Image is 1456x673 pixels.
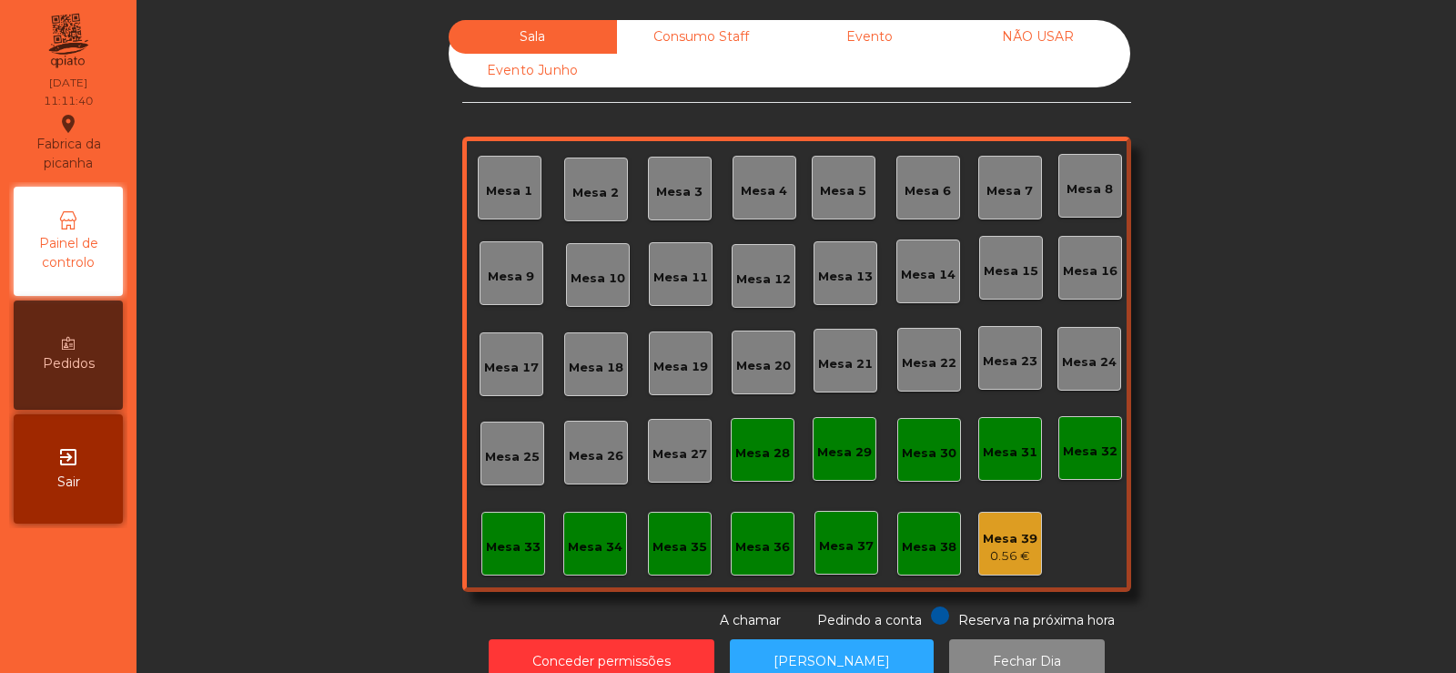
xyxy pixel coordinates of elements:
[741,182,787,200] div: Mesa 4
[449,54,617,87] div: Evento Junho
[817,444,872,462] div: Mesa 29
[1062,353,1117,372] div: Mesa 24
[1063,262,1117,280] div: Mesa 16
[49,75,87,91] div: [DATE]
[720,612,781,628] span: A chamar
[15,113,122,173] div: Fabrica da picanha
[902,538,956,556] div: Mesa 38
[18,234,118,272] span: Painel de controlo
[569,359,623,377] div: Mesa 18
[488,268,534,286] div: Mesa 9
[983,547,1037,566] div: 0.56 €
[617,20,785,54] div: Consumo Staff
[819,537,874,556] div: Mesa 37
[45,9,90,73] img: qpiato
[486,538,541,556] div: Mesa 33
[818,268,873,286] div: Mesa 13
[57,473,80,492] span: Sair
[954,20,1122,54] div: NÃO USAR
[44,93,93,109] div: 11:11:40
[1067,180,1113,199] div: Mesa 8
[736,357,791,375] div: Mesa 20
[902,354,956,372] div: Mesa 22
[984,262,1038,280] div: Mesa 15
[653,358,708,376] div: Mesa 19
[569,447,623,465] div: Mesa 26
[653,269,708,287] div: Mesa 11
[485,448,540,466] div: Mesa 25
[818,355,873,373] div: Mesa 21
[902,444,956,463] div: Mesa 30
[449,20,617,54] div: Sala
[983,444,1037,462] div: Mesa 31
[735,444,790,463] div: Mesa 28
[57,113,79,135] i: location_on
[983,530,1037,548] div: Mesa 39
[572,184,619,202] div: Mesa 2
[905,182,951,200] div: Mesa 6
[656,183,703,201] div: Mesa 3
[652,538,707,556] div: Mesa 35
[901,266,955,284] div: Mesa 14
[1063,443,1117,461] div: Mesa 32
[986,182,1033,200] div: Mesa 7
[568,538,622,556] div: Mesa 34
[983,352,1037,371] div: Mesa 23
[652,445,707,464] div: Mesa 27
[736,270,791,289] div: Mesa 12
[57,446,79,468] i: exit_to_app
[785,20,954,54] div: Evento
[484,359,539,377] div: Mesa 17
[817,612,922,628] span: Pedindo a conta
[486,182,532,200] div: Mesa 1
[820,182,866,200] div: Mesa 5
[958,612,1115,628] span: Reserva na próxima hora
[735,538,790,556] div: Mesa 36
[43,354,95,373] span: Pedidos
[571,270,625,288] div: Mesa 10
